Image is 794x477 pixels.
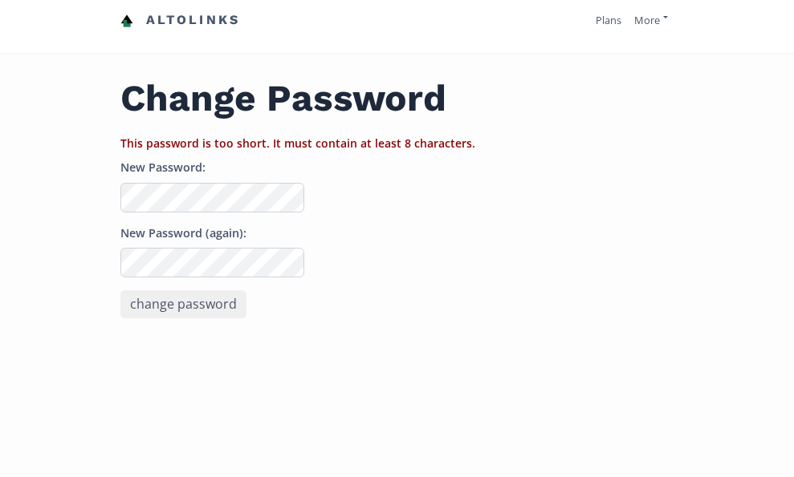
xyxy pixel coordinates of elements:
input: change password [120,290,246,318]
a: Altolinks [120,7,241,34]
label: New Password (again): [120,225,246,242]
li: This password is too short. It must contain at least 8 characters. [120,135,674,152]
a: Plans [596,13,621,27]
iframe: chat widget [727,413,778,461]
h1: Change Password [120,73,674,123]
img: favicon-32x32.png [120,14,133,27]
a: More [634,13,667,27]
label: New Password: [120,160,206,176]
